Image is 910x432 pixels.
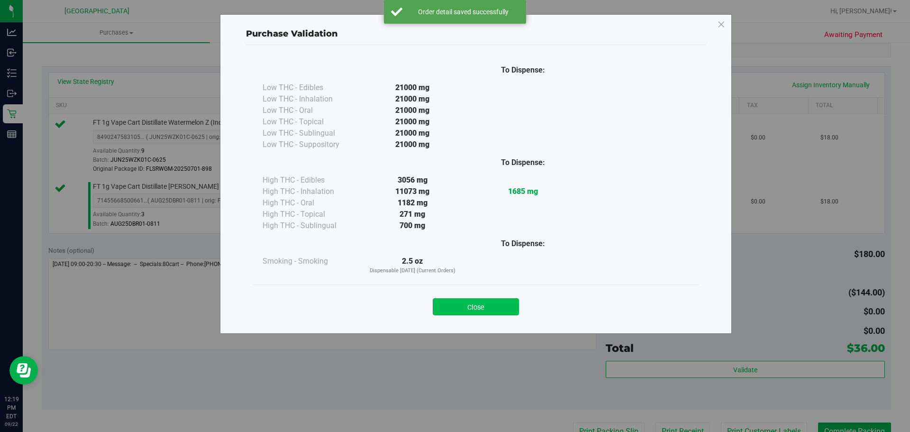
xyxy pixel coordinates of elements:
div: High THC - Sublingual [263,220,357,231]
div: 700 mg [357,220,468,231]
div: Low THC - Inhalation [263,93,357,105]
div: 1182 mg [357,197,468,209]
div: Low THC - Sublingual [263,128,357,139]
div: Low THC - Oral [263,105,357,116]
div: 3056 mg [357,175,468,186]
div: To Dispense: [468,64,578,76]
span: Purchase Validation [246,28,338,39]
div: 271 mg [357,209,468,220]
div: High THC - Edibles [263,175,357,186]
iframe: Resource center [9,356,38,385]
div: 21000 mg [357,128,468,139]
div: 21000 mg [357,116,468,128]
div: To Dispense: [468,157,578,168]
div: 21000 mg [357,105,468,116]
button: Close [433,298,519,315]
div: High THC - Inhalation [263,186,357,197]
div: High THC - Topical [263,209,357,220]
div: Low THC - Edibles [263,82,357,93]
strong: 1685 mg [508,187,538,196]
div: Order detail saved successfully [408,7,519,17]
div: To Dispense: [468,238,578,249]
div: 11073 mg [357,186,468,197]
div: 21000 mg [357,82,468,93]
div: Smoking - Smoking [263,256,357,267]
p: Dispensable [DATE] (Current Orders) [357,267,468,275]
div: 21000 mg [357,93,468,105]
div: High THC - Oral [263,197,357,209]
div: Low THC - Suppository [263,139,357,150]
div: 2.5 oz [357,256,468,275]
div: Low THC - Topical [263,116,357,128]
div: 21000 mg [357,139,468,150]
